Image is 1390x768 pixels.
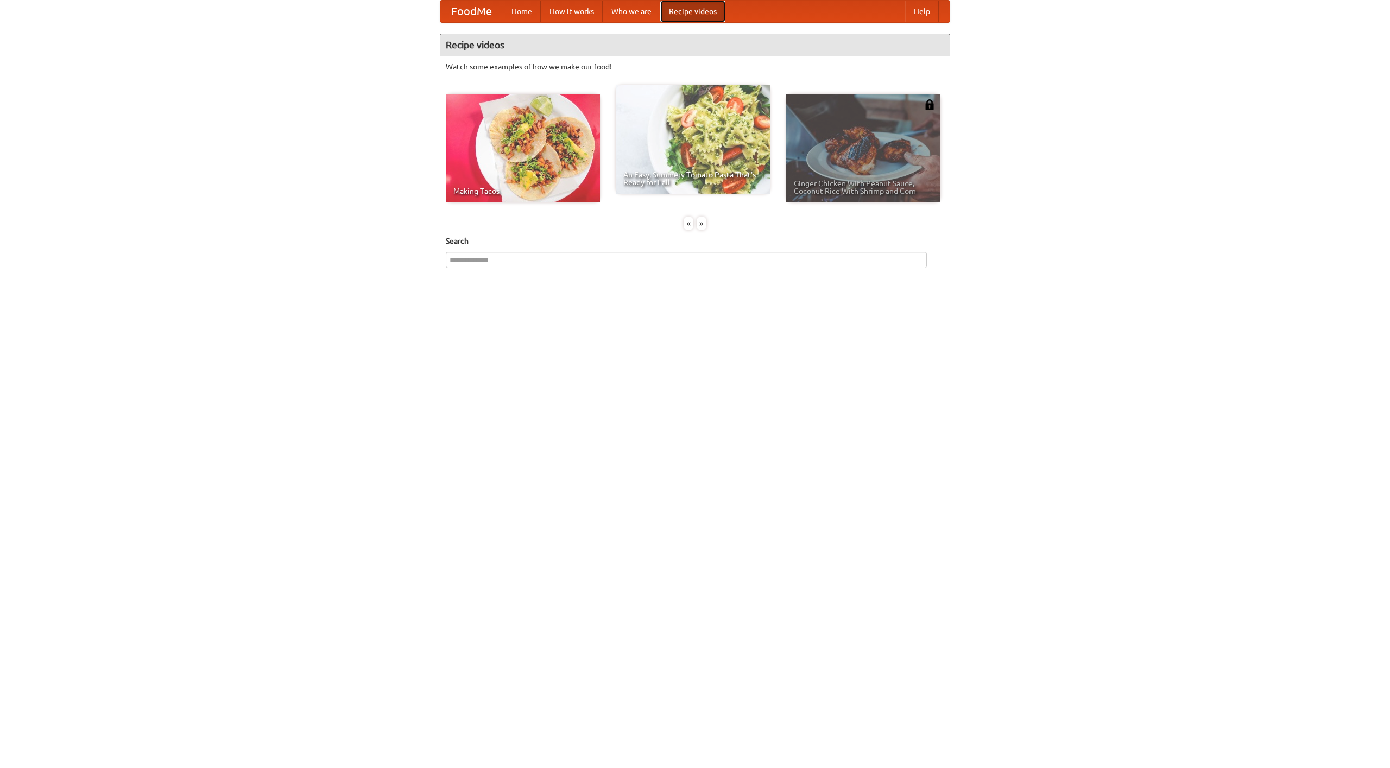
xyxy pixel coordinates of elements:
a: Who we are [603,1,660,22]
h4: Recipe videos [440,34,950,56]
a: Home [503,1,541,22]
a: Help [905,1,939,22]
a: Recipe videos [660,1,725,22]
div: » [697,217,706,230]
span: An Easy, Summery Tomato Pasta That's Ready for Fall [623,171,762,186]
a: How it works [541,1,603,22]
a: An Easy, Summery Tomato Pasta That's Ready for Fall [616,85,770,194]
p: Watch some examples of how we make our food! [446,61,944,72]
a: Making Tacos [446,94,600,202]
a: FoodMe [440,1,503,22]
h5: Search [446,236,944,246]
img: 483408.png [924,99,935,110]
div: « [684,217,693,230]
span: Making Tacos [453,187,592,195]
